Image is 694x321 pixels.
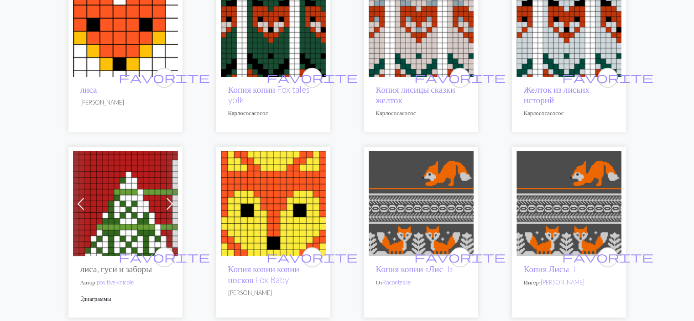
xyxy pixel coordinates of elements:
a: Лисы II [369,198,474,207]
i: favourite [119,68,210,87]
button: favourite [450,247,470,267]
a: Желток из лисьих историй [517,19,621,27]
span: favorite [266,250,358,264]
button: favourite [154,247,174,267]
i: favourite [119,248,210,266]
a: Лисы II [517,198,621,207]
font: 2 [80,295,83,302]
font: [PERSON_NAME] [228,289,272,296]
img: Носки Fox Baby [221,151,326,256]
a: Носки Fox Baby [221,198,326,207]
span: favorite [414,250,506,264]
button: favourite [302,247,322,267]
span: favorite [562,250,653,264]
font: Карлососасосос [228,109,268,116]
a: Желток из лисьих историй [221,19,326,27]
i: favourite [266,68,358,87]
font: лиса, гуси и заборы [80,263,152,274]
a: лиса, гуси и заборы [73,198,178,207]
font: Автор: [80,278,97,285]
a: лиса [80,84,97,95]
a: Копия копии «Лис II» [376,263,453,274]
button: favourite [302,68,322,88]
span: favorite [414,70,506,84]
button: favourite [598,68,618,88]
a: Желток из лисьих историй [524,84,590,105]
button: favourite [598,247,618,267]
i: favourite [266,248,358,266]
font: Карлососасосос [524,109,564,116]
img: Лисы II [369,151,474,256]
span: favorite [562,70,653,84]
button: favourite [154,68,174,88]
font: От [376,278,383,285]
img: лиса, гуси и заборы [73,151,178,256]
i: favourite [562,68,653,87]
a: -[PERSON_NAME] [539,278,584,285]
button: favourite [450,68,470,88]
i: favourite [414,68,506,87]
a: Копия копии Fox tales yolk [228,84,310,105]
font: Карлососасосос [376,109,416,116]
font: [PERSON_NAME] [80,99,124,106]
img: Лисы II [517,151,621,256]
a: positivelynicole [97,278,134,285]
i: favourite [562,248,653,266]
span: favorite [119,70,210,84]
font: Ингер [524,278,539,285]
span: favorite [266,70,358,84]
a: Копия Лисы II [524,263,576,274]
a: Копия лисицы сказки желток [376,84,455,105]
span: favorite [119,250,210,264]
a: Желток из лисьих историй [369,19,474,27]
a: Racontesse [382,278,411,285]
a: лиса [73,19,178,27]
font: диаграммы [83,295,111,302]
a: Копия копии копии носков Fox Baby [228,263,299,284]
i: favourite [414,248,506,266]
